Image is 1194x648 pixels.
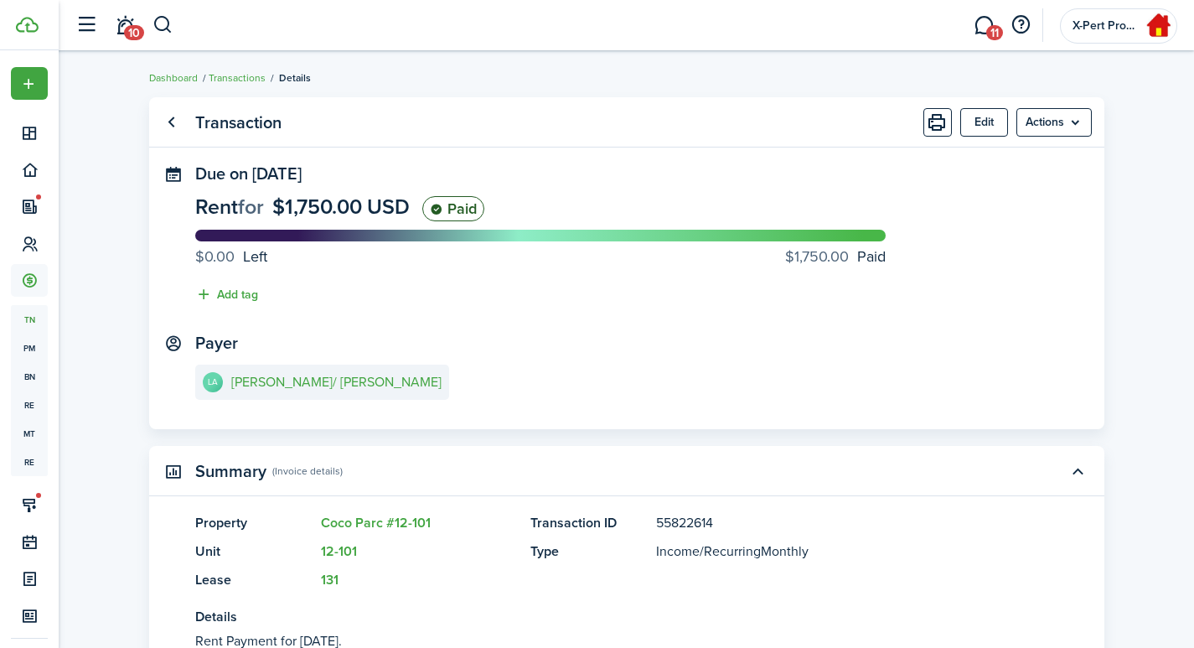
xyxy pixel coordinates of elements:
[124,25,144,40] span: 10
[321,570,339,589] a: 131
[704,542,809,561] span: Recurring Monthly
[923,108,952,137] button: Print
[195,513,313,533] panel-main-title: Property
[195,246,235,268] progress-caption-label-value: $0.00
[11,67,48,100] button: Open menu
[195,334,238,353] panel-main-title: Payer
[152,11,173,39] button: Search
[1146,13,1173,39] img: X-Pert Property Services
[1016,108,1092,137] button: Open menu
[321,513,431,532] a: Coco Parc #12-101
[16,17,39,33] img: TenantCloud
[195,542,313,562] panel-main-title: Unit
[195,191,238,222] span: Rent
[11,391,48,419] a: re
[195,246,267,268] progress-caption-label: Left
[1006,11,1035,39] button: Open resource center
[986,25,1003,40] span: 11
[149,70,198,86] a: Dashboard
[231,375,442,390] e-details-info-title: [PERSON_NAME]/ [PERSON_NAME]
[279,70,311,86] span: Details
[656,542,700,561] span: Income
[530,513,648,533] panel-main-title: Transaction ID
[238,191,264,222] span: for
[530,542,648,562] panel-main-title: Type
[422,196,484,221] status: Paid
[968,4,1000,47] a: Messaging
[195,570,313,590] panel-main-title: Lease
[785,246,849,268] progress-caption-label-value: $1,750.00
[195,462,266,481] panel-main-title: Summary
[70,9,102,41] button: Open sidebar
[11,448,48,476] a: re
[203,372,223,392] avatar-text: LA
[195,161,302,186] span: Due on [DATE]
[1073,20,1140,32] span: X-Pert Property Services
[109,4,141,47] a: Notifications
[11,362,48,391] a: bn
[209,70,266,86] a: Transactions
[195,365,449,400] a: LA[PERSON_NAME]/ [PERSON_NAME]
[1063,457,1092,485] button: Toggle accordion
[272,191,410,222] span: $1,750.00 USD
[960,108,1008,137] button: Edit
[656,513,1008,533] panel-main-description: 55822614
[195,113,282,132] panel-main-title: Transaction
[11,334,48,362] a: pm
[195,285,258,304] button: Add tag
[158,108,186,137] a: Go back
[11,419,48,448] a: mt
[656,542,1008,562] panel-main-description: /
[272,464,343,479] panel-main-subtitle: (Invoice details)
[321,542,357,561] a: 12-101
[11,305,48,334] a: tn
[785,246,886,268] progress-caption-label: Paid
[1016,108,1092,137] menu-btn: Actions
[195,607,1008,627] panel-main-title: Details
